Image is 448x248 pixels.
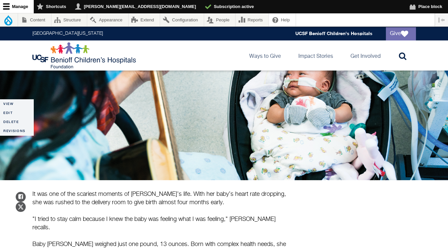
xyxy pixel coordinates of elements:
[87,13,128,26] a: Appearance
[51,13,87,26] a: Structure
[244,40,286,71] a: Ways to Give
[32,215,290,232] p: "I tried to stay calm because I knew the baby was feeling what I was feeling," [PERSON_NAME] reca...
[32,31,103,36] a: [GEOGRAPHIC_DATA][US_STATE]
[236,13,269,26] a: Reports
[435,13,448,26] button: Vertical orientation
[345,40,386,71] a: Get Involved
[293,40,338,71] a: Impact Stories
[32,42,138,69] img: Logo for UCSF Benioff Children's Hospitals Foundation
[32,190,290,207] p: It was one of the scariest moments of [PERSON_NAME]’s life. With her baby’s heart rate dropping, ...
[295,31,372,36] a: UCSF Benioff Children's Hospitals
[160,13,203,26] a: Configuration
[129,13,160,26] a: Extend
[386,27,416,40] a: Give
[18,13,51,26] a: Content
[269,13,296,26] a: Help
[204,13,236,26] a: People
